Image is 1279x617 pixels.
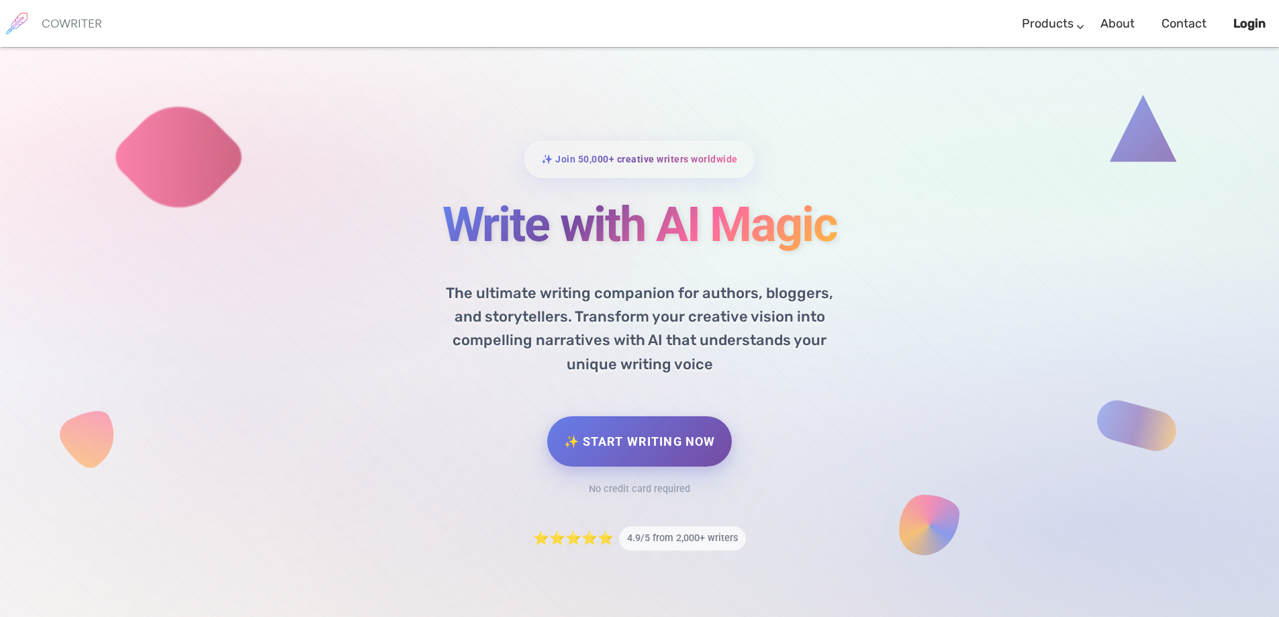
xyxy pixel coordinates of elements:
span: ✨ Join 50,000+ creative writers worldwide [541,150,738,169]
h1: Write with [314,198,965,251]
span: 4.9/5 from 2,000+ writers [619,526,746,551]
p: The ultimate writing companion for authors, bloggers, and storytellers. Transform your creative v... [422,271,858,376]
div: No credit card required [589,480,690,500]
a: ✨ Start Writing Now [547,416,732,467]
span: AI Magic [656,196,837,253]
span: ⭐⭐⭐⭐⭐ [533,529,614,549]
